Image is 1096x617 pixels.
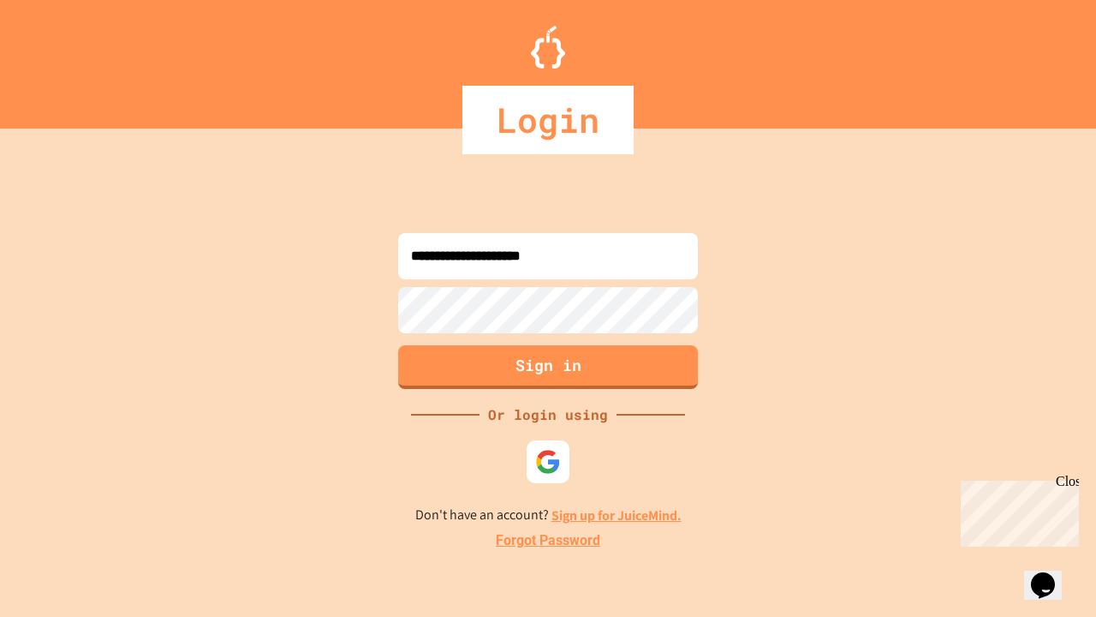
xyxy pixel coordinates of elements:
iframe: chat widget [1024,548,1079,600]
img: google-icon.svg [535,449,561,475]
div: Or login using [479,404,616,425]
iframe: chat widget [954,474,1079,547]
a: Sign up for JuiceMind. [551,506,682,524]
img: Logo.svg [531,26,565,69]
a: Forgot Password [496,530,600,551]
button: Sign in [398,345,698,389]
div: Login [462,86,634,154]
p: Don't have an account? [415,505,682,526]
div: Chat with us now!Close [7,7,118,109]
